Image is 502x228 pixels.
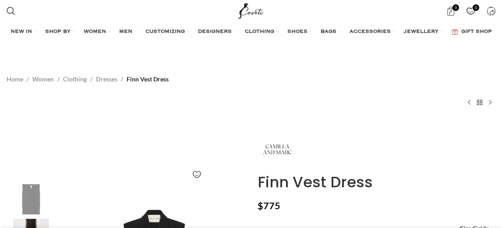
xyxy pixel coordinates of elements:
a: SHOP BY [45,23,75,41]
span: DESIGNERS [198,28,232,35]
span: Finn Vest Dress [127,74,169,84]
span: JEWELLERY [404,28,438,35]
a: Clothing [63,74,87,84]
span: SHOP BY [45,28,71,35]
a: NEW IN [11,23,36,41]
a: BAGS [321,23,341,41]
a: JEWELLERY [404,23,443,41]
img: Camilla and Marc Finn Vest Dress [4,184,58,214]
span: GIFT SHOP [461,28,492,35]
a: SHOES [287,23,312,41]
span: MEN [119,28,132,35]
a: Previous product [464,97,474,108]
a: Women [32,74,54,84]
nav: Breadcrumb [7,74,169,84]
span: WOMEN [84,28,106,35]
span: 0 [473,4,479,11]
span: CLOTHING [245,28,274,35]
a: ACCESSORIES [350,23,395,41]
span: CUSTOMIZING [145,28,185,35]
a: DESIGNERS [198,23,236,41]
a: WOMEN [84,23,110,41]
a: 0 [462,2,480,20]
span: $ [258,200,263,211]
a: 0 [442,2,460,20]
a: Next product [485,97,495,108]
a: CLOTHING [245,23,279,41]
span: NEW IN [11,28,32,35]
h1: Finn Vest Dress [258,173,495,191]
a: CUSTOMIZING [145,23,189,41]
span: SHOES [287,28,308,35]
span: BAGS [321,28,336,35]
a: Dresses [96,74,117,84]
img: GiftBag [452,29,458,35]
a: GIFT SHOP [452,23,492,41]
a: Site logo [237,7,266,14]
bdi: 775 [258,200,280,211]
img: Camilla and Marc [258,130,297,169]
a: MEN [119,23,137,41]
div: Main navigation [2,23,500,41]
a: Search [2,2,20,20]
a: Home [7,74,23,84]
span: 0 [453,4,459,11]
span: ACCESSORIES [350,28,391,35]
div: My Wishlist [462,2,480,20]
